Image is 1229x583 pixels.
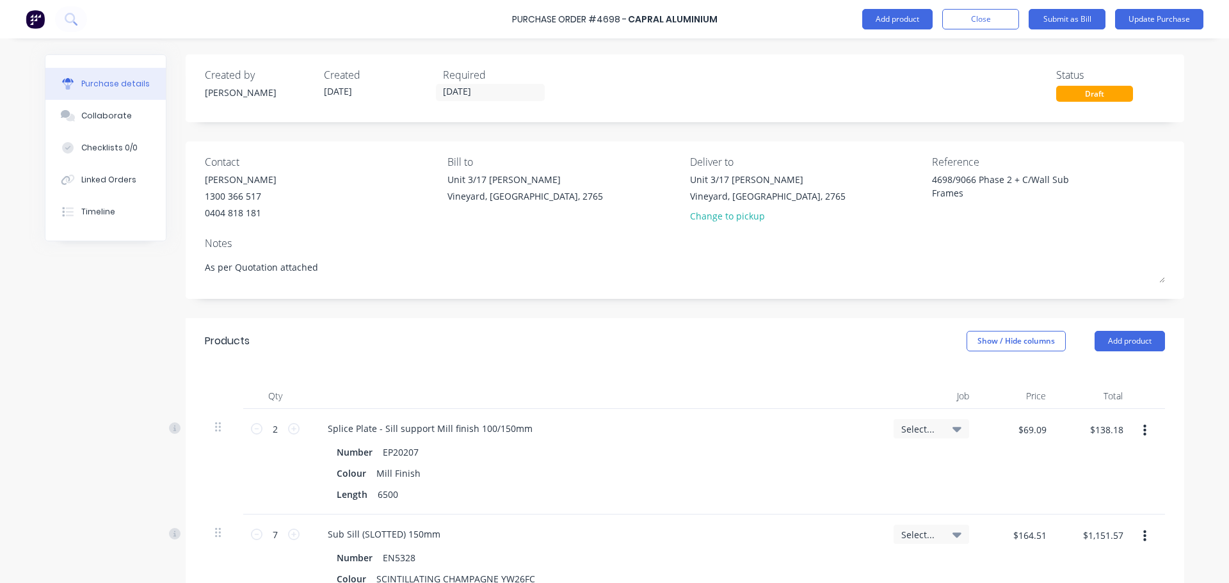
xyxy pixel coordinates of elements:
div: Created [324,67,433,83]
button: Collaborate [45,100,166,132]
button: Add product [1095,331,1165,351]
div: Sub Sill (SLOTTED) 150mm [317,525,451,543]
div: Checklists 0/0 [81,142,138,154]
div: Notes [205,236,1165,251]
button: Purchase details [45,68,166,100]
button: Show / Hide columns [967,331,1066,351]
div: Draft [1056,86,1133,102]
div: Change to pickup [690,209,846,223]
div: EN5328 [378,548,421,567]
textarea: As per Quotation attached [205,254,1165,283]
div: Colour [332,464,371,483]
div: Required [443,67,552,83]
div: Capral Aluminium [628,13,718,26]
div: Mill Finish [371,464,426,483]
div: Products [205,333,250,349]
img: Factory [26,10,45,29]
span: Select... [901,528,940,541]
button: Checklists 0/0 [45,132,166,164]
div: Number [332,443,378,461]
div: Purchase details [81,78,150,90]
div: Deliver to [690,154,923,170]
div: Purchase Order #4698 - [512,13,627,26]
div: Collaborate [81,110,132,122]
div: Vineyard, [GEOGRAPHIC_DATA], 2765 [690,189,846,203]
button: Add product [862,9,933,29]
button: Submit as Bill [1029,9,1105,29]
button: Timeline [45,196,166,228]
div: Unit 3/17 [PERSON_NAME] [447,173,603,186]
div: EP20207 [378,443,424,461]
div: Linked Orders [81,174,136,186]
span: Select... [901,422,940,436]
div: Splice Plate - Sill support Mill finish 100/150mm [317,419,543,438]
div: Created by [205,67,314,83]
div: [PERSON_NAME] [205,173,277,186]
div: Reference [932,154,1165,170]
div: Timeline [81,206,115,218]
div: [PERSON_NAME] [205,86,314,99]
div: Price [979,383,1056,409]
div: Number [332,548,378,567]
div: Length [332,485,373,504]
div: Total [1056,383,1133,409]
div: 6500 [373,485,403,504]
button: Close [942,9,1019,29]
div: Bill to [447,154,680,170]
div: 0404 818 181 [205,206,277,220]
textarea: 4698/9066 Phase 2 + C/Wall Sub Frames [932,173,1092,202]
div: 1300 366 517 [205,189,277,203]
div: Unit 3/17 [PERSON_NAME] [690,173,846,186]
div: Job [883,383,979,409]
button: Linked Orders [45,164,166,196]
div: Qty [243,383,307,409]
div: Status [1056,67,1165,83]
div: Vineyard, [GEOGRAPHIC_DATA], 2765 [447,189,603,203]
button: Update Purchase [1115,9,1203,29]
div: Contact [205,154,438,170]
